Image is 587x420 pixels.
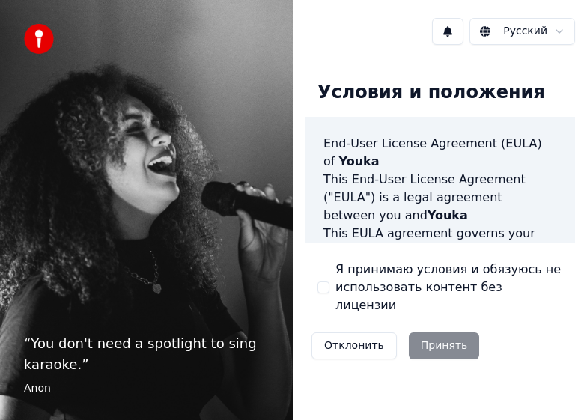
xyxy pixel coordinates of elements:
p: This EULA agreement governs your acquisition and use of our software ("Software") directly from o... [323,225,557,332]
button: Отклонить [311,332,397,359]
footer: Anon [24,381,270,396]
h3: End-User License Agreement (EULA) of [323,135,557,171]
span: Youka [339,154,380,168]
div: Условия и положения [305,69,557,117]
img: youka [24,24,54,54]
p: This End-User License Agreement ("EULA") is a legal agreement between you and [323,171,557,225]
p: “ You don't need a spotlight to sing karaoke. ” [24,333,270,375]
span: Youka [428,208,468,222]
label: Я принимаю условия и обязуюсь не использовать контент без лицензии [335,261,563,314]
